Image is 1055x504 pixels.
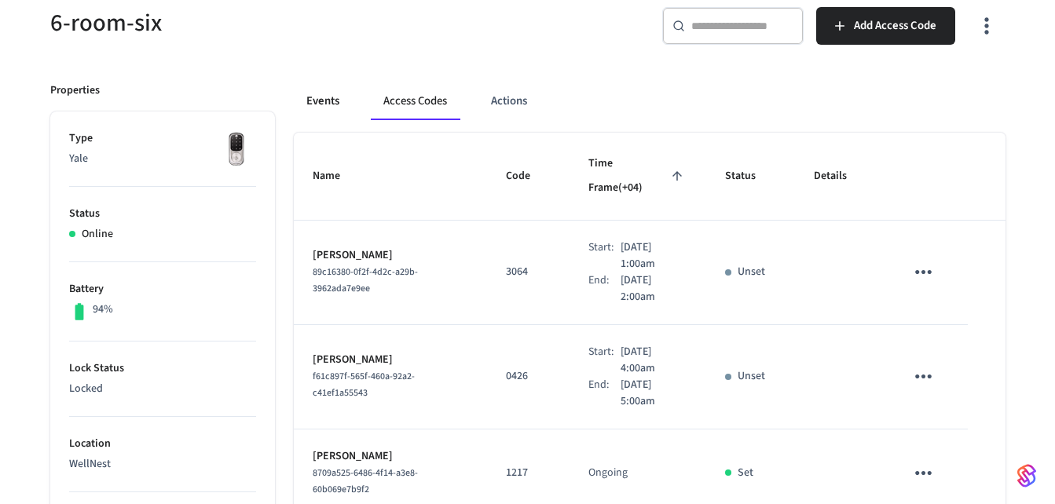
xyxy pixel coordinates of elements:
[294,82,1006,120] div: ant example
[738,465,753,481] p: Set
[217,130,256,170] img: Yale Assure Touchscreen Wifi Smart Lock, Satin Nickel, Front
[588,377,621,410] div: End:
[621,344,687,377] p: [DATE] 4:00am
[725,164,776,188] span: Status
[69,151,256,167] p: Yale
[69,360,256,377] p: Lock Status
[313,352,468,368] p: [PERSON_NAME]
[69,281,256,298] p: Battery
[621,272,687,305] p: [DATE] 2:00am
[738,368,765,385] p: Unset
[506,368,551,385] p: 0426
[50,7,518,39] h5: 6-room-six
[313,448,468,465] p: [PERSON_NAME]
[816,7,955,45] button: Add Access Code
[478,82,540,120] button: Actions
[738,264,765,280] p: Unset
[371,82,460,120] button: Access Codes
[69,206,256,222] p: Status
[588,272,621,305] div: End:
[621,239,687,272] p: [DATE] 1:00am
[313,370,415,400] span: f61c897f-565f-460a-92a2-c41ef1a55543
[50,82,100,99] p: Properties
[588,152,687,201] span: Time Frame(+04)
[854,16,936,36] span: Add Access Code
[506,164,551,188] span: Code
[294,82,352,120] button: Events
[82,226,113,243] p: Online
[69,436,256,452] p: Location
[814,164,867,188] span: Details
[313,247,468,264] p: [PERSON_NAME]
[313,164,361,188] span: Name
[506,264,551,280] p: 3064
[69,130,256,147] p: Type
[93,301,113,318] p: 94%
[313,265,418,295] span: 89c16380-0f2f-4d2c-a29b-3962ada7e9ee
[506,465,551,481] p: 1217
[69,456,256,473] p: WellNest
[1017,463,1036,488] img: SeamLogoGradient.69752ec5.svg
[621,377,687,410] p: [DATE] 5:00am
[69,381,256,397] p: Locked
[588,344,621,377] div: Start:
[313,466,418,496] span: 8709a525-6486-4f14-a3e8-60b069e7b9f2
[588,239,621,272] div: Start:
